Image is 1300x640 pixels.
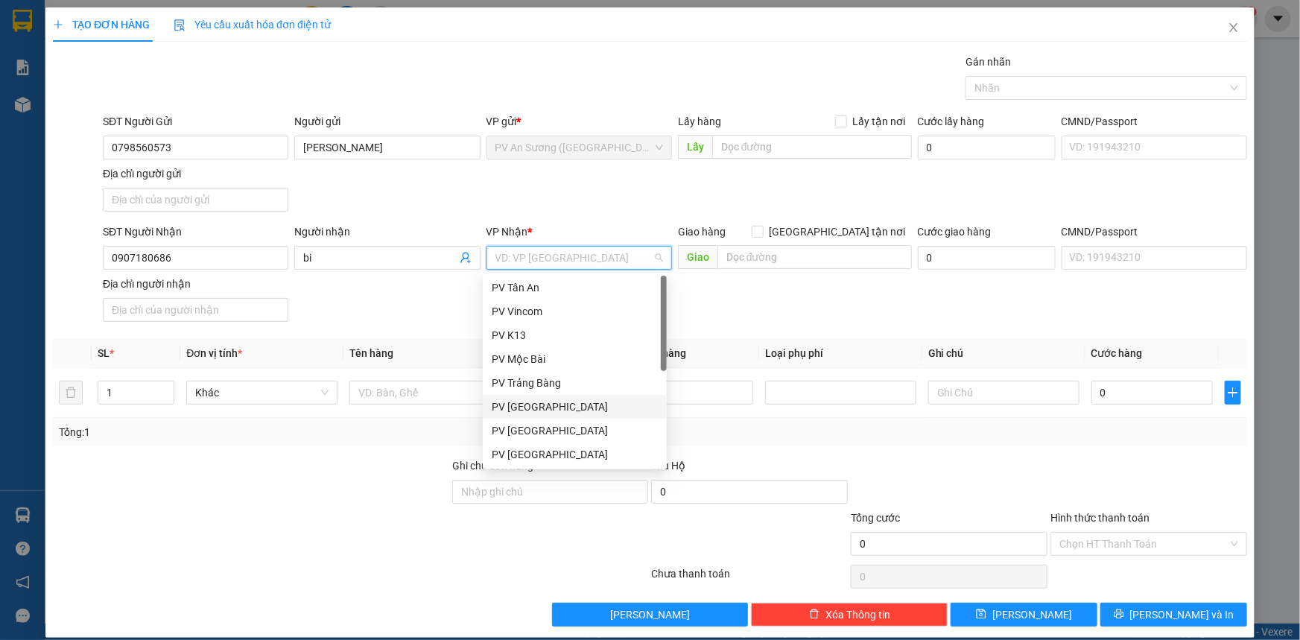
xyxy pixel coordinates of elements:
[650,565,850,592] div: Chưa thanh toán
[552,603,749,627] button: [PERSON_NAME]
[712,135,912,159] input: Dọc đường
[349,347,393,359] span: Tên hàng
[492,327,658,343] div: PV K13
[928,381,1079,405] input: Ghi Chú
[483,419,667,443] div: PV Phước Đông
[98,347,110,359] span: SL
[610,606,690,623] span: [PERSON_NAME]
[751,603,948,627] button: deleteXóa Thông tin
[1050,512,1150,524] label: Hình thức thanh toán
[678,226,726,238] span: Giao hàng
[174,19,186,31] img: icon
[492,446,658,463] div: PV [GEOGRAPHIC_DATA]
[918,226,992,238] label: Cước giao hàng
[483,395,667,419] div: PV Hòa Thành
[825,606,890,623] span: Xóa Thông tin
[483,300,667,323] div: PV Vincom
[486,226,528,238] span: VP Nhận
[103,165,288,182] div: Địa chỉ người gửi
[492,399,658,415] div: PV [GEOGRAPHIC_DATA]
[1100,603,1247,627] button: printer[PERSON_NAME] và In
[103,276,288,292] div: Địa chỉ người nhận
[1091,347,1143,359] span: Cước hàng
[678,115,721,127] span: Lấy hàng
[492,351,658,367] div: PV Mộc Bài
[174,19,331,31] span: Yêu cầu xuất hóa đơn điện tử
[53,19,63,30] span: plus
[951,603,1097,627] button: save[PERSON_NAME]
[294,224,480,240] div: Người nhận
[1213,7,1255,49] button: Close
[483,443,667,466] div: PV Tây Ninh
[922,339,1085,368] th: Ghi chú
[483,276,667,300] div: PV Tân An
[809,609,819,621] span: delete
[294,113,480,130] div: Người gửi
[918,246,1056,270] input: Cước giao hàng
[1226,387,1240,399] span: plus
[19,19,93,93] img: logo.jpg
[103,188,288,212] input: Địa chỉ của người gửi
[851,512,900,524] span: Tổng cước
[1062,224,1247,240] div: CMND/Passport
[492,422,658,439] div: PV [GEOGRAPHIC_DATA]
[847,113,912,130] span: Lấy tận nơi
[495,136,663,159] span: PV An Sương (Hàng Hóa)
[717,245,912,269] input: Dọc đường
[53,19,150,31] span: TẠO ĐƠN HÀNG
[492,279,658,296] div: PV Tân An
[759,339,922,368] th: Loại phụ phí
[103,298,288,322] input: Địa chỉ của người nhận
[103,113,288,130] div: SĐT Người Gửi
[651,460,685,472] span: Thu Hộ
[349,381,501,405] input: VD: Bàn, Ghế
[59,424,502,440] div: Tổng: 1
[460,252,472,264] span: user-add
[492,375,658,391] div: PV Trảng Bàng
[678,135,712,159] span: Lấy
[139,37,623,55] li: [STREET_ADDRESS][PERSON_NAME]. [GEOGRAPHIC_DATA], Tỉnh [GEOGRAPHIC_DATA]
[1225,381,1241,405] button: plus
[678,245,717,269] span: Giao
[186,347,242,359] span: Đơn vị tính
[1228,22,1240,34] span: close
[483,323,667,347] div: PV K13
[452,480,649,504] input: Ghi chú đơn hàng
[976,609,986,621] span: save
[59,381,83,405] button: delete
[19,108,237,158] b: GỬI : PV An Sương ([GEOGRAPHIC_DATA])
[764,224,912,240] span: [GEOGRAPHIC_DATA] tận nơi
[632,381,753,405] input: 0
[492,303,658,320] div: PV Vincom
[103,224,288,240] div: SĐT Người Nhận
[452,460,534,472] label: Ghi chú đơn hàng
[918,115,985,127] label: Cước lấy hàng
[1130,606,1234,623] span: [PERSON_NAME] và In
[918,136,1056,159] input: Cước lấy hàng
[992,606,1072,623] span: [PERSON_NAME]
[483,371,667,395] div: PV Trảng Bàng
[139,55,623,74] li: Hotline: 1900 8153
[483,347,667,371] div: PV Mộc Bài
[1062,113,1247,130] div: CMND/Passport
[195,381,329,404] span: Khác
[486,113,672,130] div: VP gửi
[966,56,1011,68] label: Gán nhãn
[1114,609,1124,621] span: printer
